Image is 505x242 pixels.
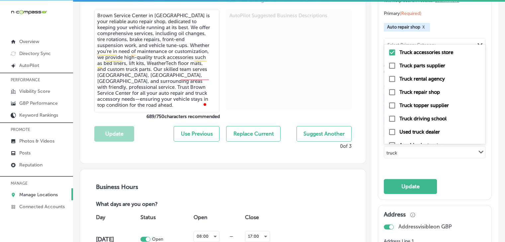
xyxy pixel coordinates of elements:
[19,112,58,118] p: Keyword Rankings
[384,62,457,75] span: (8 categories recommended)
[94,10,219,112] textarea: To enrich screen reader interactions, please activate Accessibility in Grammarly extension settings
[11,9,47,15] img: 660ab0bf-5cc7-4cb8-ba1c-48b5ae0f18e60NCTV_CLogo_TV_Black_-500x88.png
[152,237,163,242] p: Open
[420,25,427,30] button: X
[94,201,205,208] p: What days are you open?
[399,63,445,69] label: Truck parts supplier
[19,89,50,94] p: Visibility Score
[192,208,243,227] th: Open
[94,183,352,191] h3: Business Hours
[219,234,243,239] div: —
[399,76,445,82] label: Truck rental agency
[194,231,219,242] div: 08:00
[399,49,453,55] label: Truck accessories store
[384,179,437,194] button: Update
[384,85,481,90] span: Selected Additional Category(s) (5)
[399,116,447,122] label: Truck driving school
[94,126,134,142] button: Update
[296,126,352,142] button: Suggest Another
[73,39,112,43] div: Keywords by Traffic
[19,51,51,56] p: Directory Sync
[94,114,219,119] label: 689 / 750 characters recommended
[94,208,139,227] th: Day
[384,62,457,74] span: Additional Categories
[398,223,452,230] p: Address visible on GBP
[19,162,42,168] p: Reputation
[139,208,192,227] th: Status
[387,42,436,47] div: Select Primary Category
[387,25,420,30] span: Auto repair shop
[243,208,287,227] th: Close
[245,231,270,242] div: 17:00
[11,11,16,16] img: logo_orange.svg
[400,11,421,16] span: (Required)
[17,17,73,23] div: Domain: [DOMAIN_NAME]
[399,142,443,148] label: Aerobics instructor
[19,11,33,16] div: v 4.0.25
[25,39,59,43] div: Domain Overview
[19,100,58,106] p: GBP Performance
[19,39,39,44] p: Overview
[11,17,16,23] img: website_grey.svg
[18,38,23,44] img: tab_domain_overview_orange.svg
[399,129,440,135] label: Used truck dealer
[384,11,421,16] span: Primary
[19,150,31,156] p: Posts
[340,143,352,149] p: 0 of 3
[399,89,440,95] label: Truck repair shop
[19,192,58,198] p: Manage Locations
[174,126,219,142] button: Use Previous
[19,138,54,144] p: Photos & Videos
[384,211,406,218] h3: Address
[19,63,39,68] p: AutoPilot
[66,38,71,44] img: tab_keywords_by_traffic_grey.svg
[399,102,449,108] label: Truck topper supplier
[226,126,281,142] button: Replace Current
[19,204,65,210] p: Connected Accounts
